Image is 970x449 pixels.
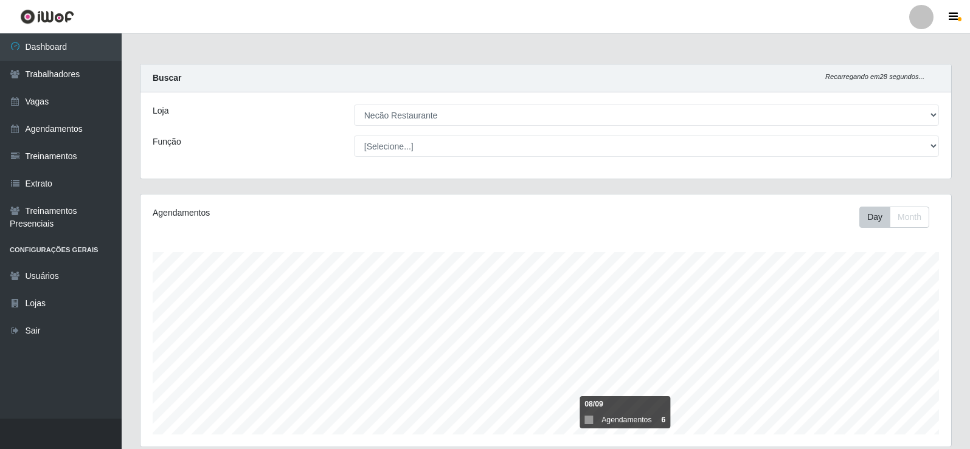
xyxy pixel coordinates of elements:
[890,207,929,228] button: Month
[153,135,181,148] label: Função
[859,207,939,228] div: Toolbar with button groups
[825,73,924,80] i: Recarregando em 28 segundos...
[859,207,929,228] div: First group
[153,73,181,83] strong: Buscar
[20,9,74,24] img: CoreUI Logo
[153,105,168,117] label: Loja
[153,207,469,219] div: Agendamentos
[859,207,890,228] button: Day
